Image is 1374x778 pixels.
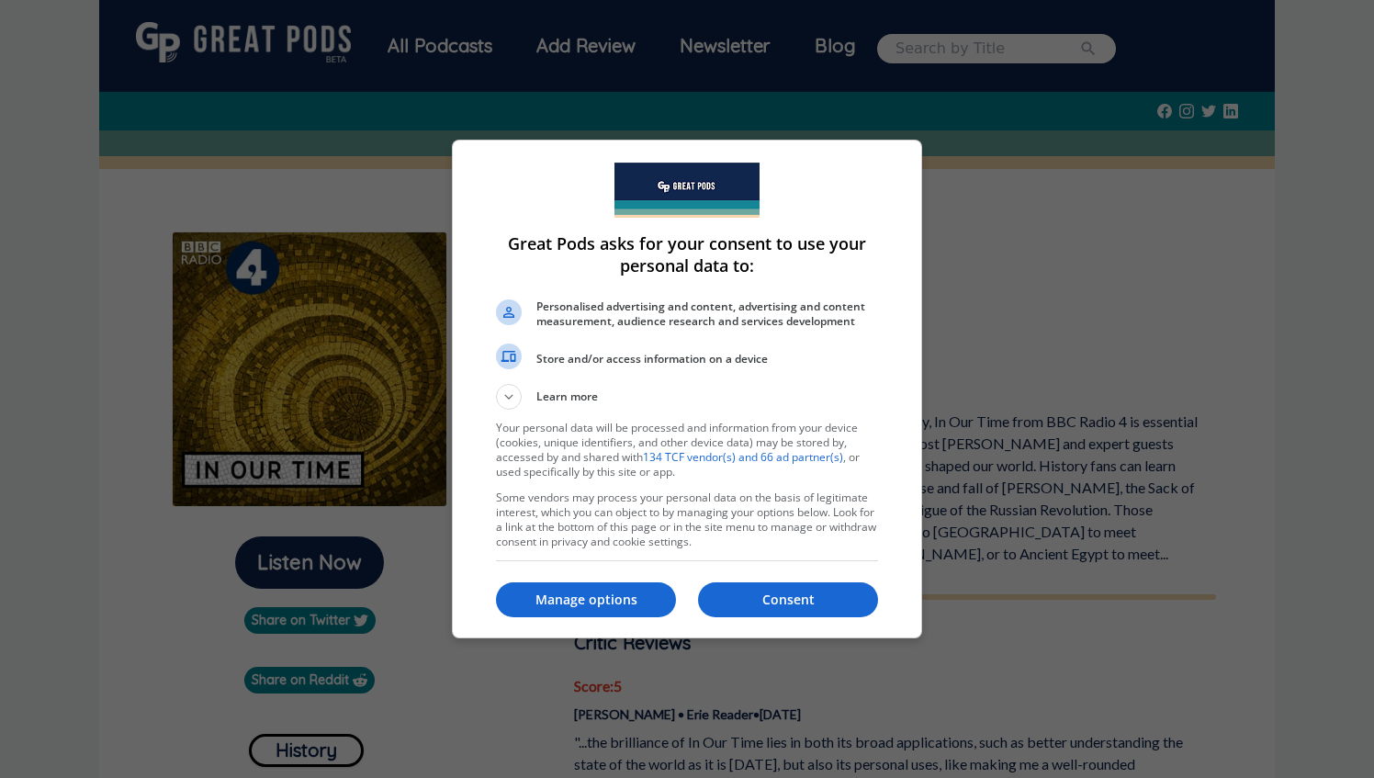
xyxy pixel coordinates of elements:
button: Manage options [496,582,676,617]
a: 134 TCF vendor(s) and 66 ad partner(s) [643,449,843,465]
button: Learn more [496,384,878,410]
span: Personalised advertising and content, advertising and content measurement, audience research and ... [536,299,878,329]
p: Manage options [496,591,676,609]
img: Welcome to Great Pods [614,163,760,218]
span: Store and/or access information on a device [536,352,878,366]
h1: Great Pods asks for your consent to use your personal data to: [496,232,878,276]
p: Consent [698,591,878,609]
span: Learn more [536,389,598,410]
button: Consent [698,582,878,617]
div: Great Pods asks for your consent to use your personal data to: [452,140,922,638]
p: Some vendors may process your personal data on the basis of legitimate interest, which you can ob... [496,490,878,549]
p: Your personal data will be processed and information from your device (cookies, unique identifier... [496,421,878,479]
